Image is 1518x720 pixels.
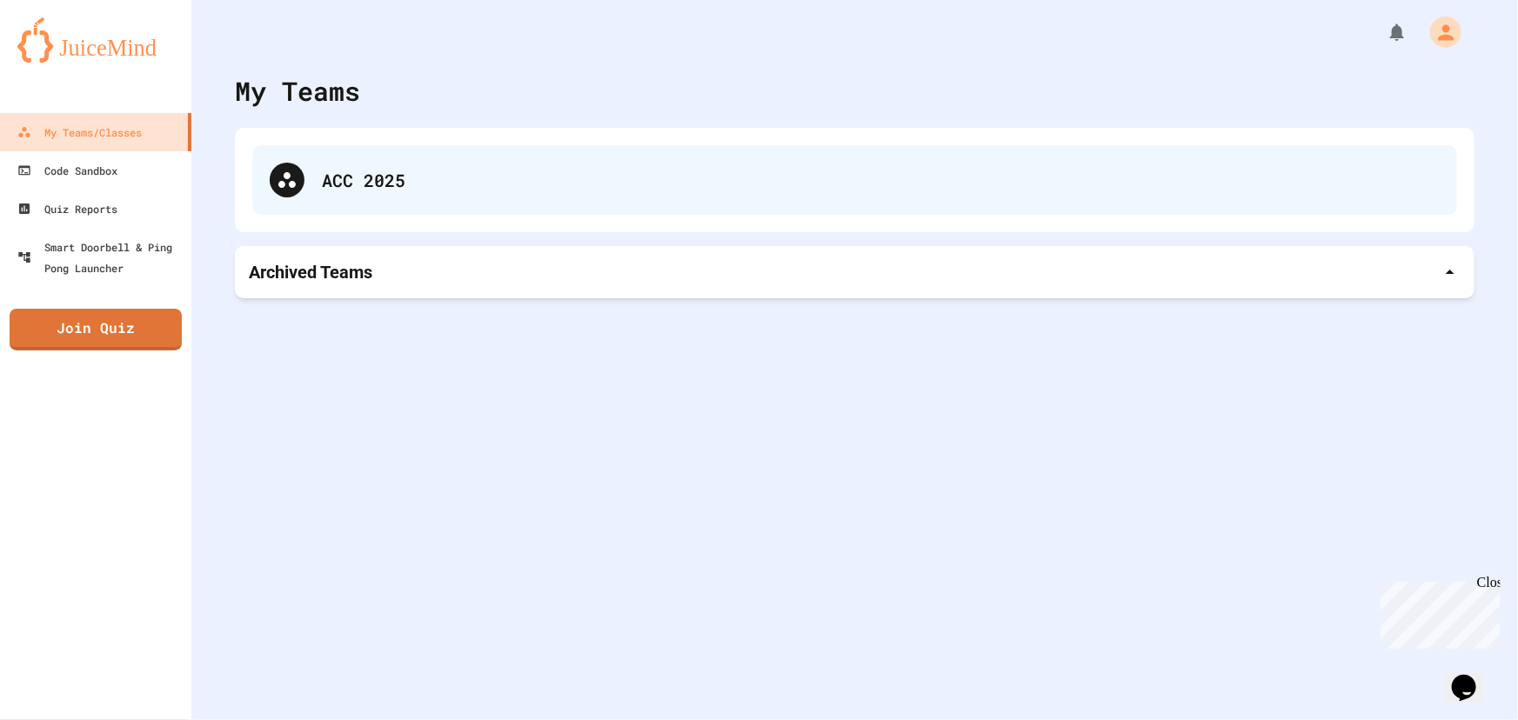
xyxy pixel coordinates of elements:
[1374,575,1501,649] iframe: chat widget
[17,198,117,219] div: Quiz Reports
[249,260,372,284] p: Archived Teams
[1445,650,1501,703] iframe: chat widget
[10,309,182,350] a: Join Quiz
[17,237,184,278] div: Smart Doorbell & Ping Pong Launcher
[1412,12,1466,52] div: My Account
[17,17,174,63] img: logo-orange.svg
[322,167,1440,193] div: ACC 2025
[235,71,360,110] div: My Teams
[252,145,1457,215] div: ACC 2025
[1354,17,1412,47] div: My Notifications
[17,122,142,143] div: My Teams/Classes
[17,160,117,181] div: Code Sandbox
[7,7,120,110] div: Chat with us now!Close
